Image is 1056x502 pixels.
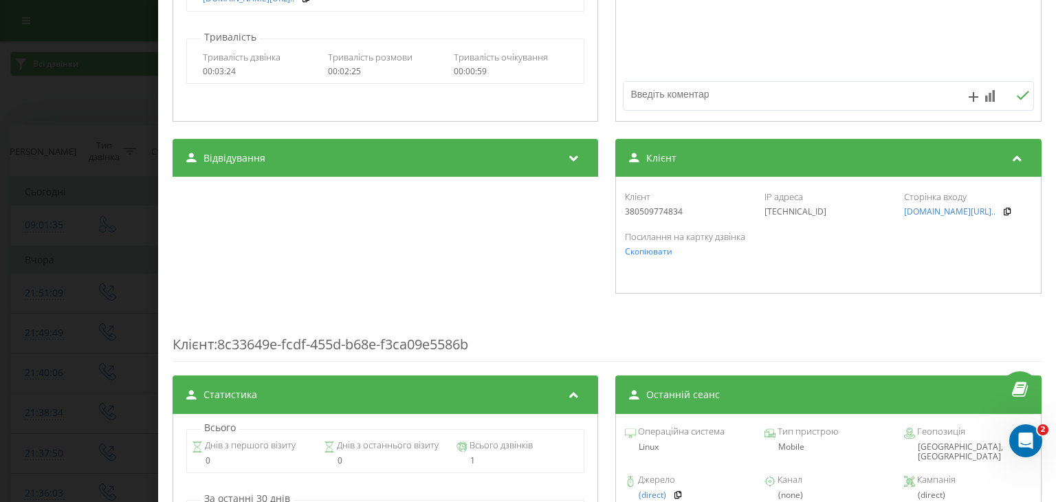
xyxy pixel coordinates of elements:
span: Тривалість дзвінка [203,51,280,63]
div: 00:02:25 [329,67,443,76]
span: Тривалість очікування [454,51,548,63]
span: Днів з останнього візиту [335,439,439,452]
span: Клієнт [626,190,651,203]
div: 0 [324,456,448,466]
span: Канал [776,473,803,487]
span: Статистика [203,388,257,402]
span: Останній сеанс [647,388,720,402]
div: 00:03:24 [203,67,318,76]
span: Посилання на картку дзвінка [626,230,746,243]
div: Linux [626,442,753,452]
span: Операційна система [637,425,725,439]
div: [GEOGRAPHIC_DATA], [GEOGRAPHIC_DATA] [905,442,1032,462]
span: 2 [1037,424,1048,435]
div: [TECHNICAL_ID] [765,207,892,217]
span: Геопозиція [916,425,966,439]
div: (none) [765,490,892,500]
div: 0 [192,456,315,466]
span: Скопіювати [626,245,673,257]
a: (direct) [639,490,667,500]
div: (direct) [905,490,1032,500]
p: Тривалість [201,30,260,44]
a: [DOMAIN_NAME][URL].. [905,207,996,217]
span: Тип пристрою [776,425,839,439]
span: IP адреса [765,190,804,203]
div: 00:00:59 [454,67,569,76]
div: Mobile [765,442,892,452]
p: Всього [201,421,239,435]
span: Джерело [637,473,676,487]
div: : 8c33649e-fcdf-455d-b68e-f3ca09e5586b [173,307,1042,362]
span: Днів з першого візиту [203,439,296,452]
span: Тривалість розмови [329,51,413,63]
span: Сторінка входу [905,190,967,203]
span: Клієнт [647,151,677,165]
div: 380509774834 [626,207,753,217]
span: Всього дзвінків [467,439,533,452]
span: Клієнт [173,335,214,353]
span: [DOMAIN_NAME][URL].. [905,206,996,217]
div: 1 [456,456,580,466]
span: Відвідування [203,151,265,165]
iframe: Intercom live chat [1009,424,1042,457]
span: Кампанія [916,473,956,487]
